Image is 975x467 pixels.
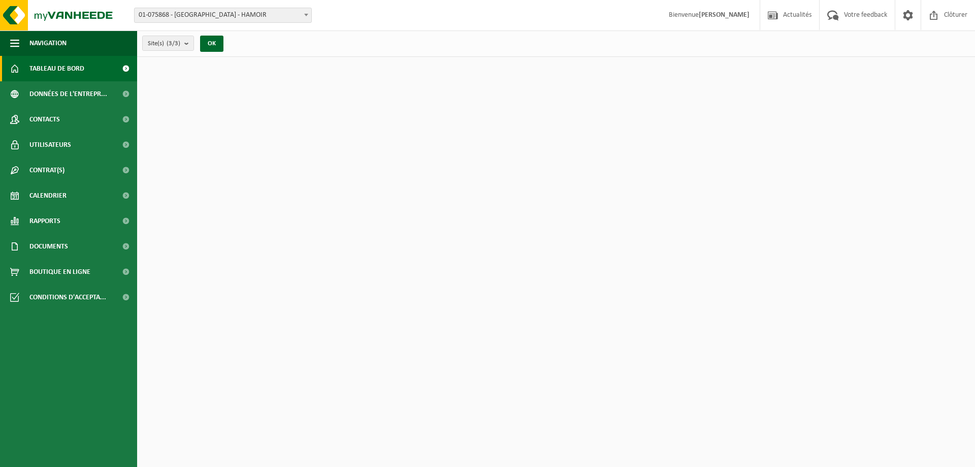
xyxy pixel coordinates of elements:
[29,81,107,107] span: Données de l'entrepr...
[29,259,90,285] span: Boutique en ligne
[699,11,750,19] strong: [PERSON_NAME]
[134,8,312,23] span: 01-075868 - BELOURTHE - HAMOIR
[29,208,60,234] span: Rapports
[29,183,67,208] span: Calendrier
[29,107,60,132] span: Contacts
[29,132,71,158] span: Utilisateurs
[29,234,68,259] span: Documents
[142,36,194,51] button: Site(s)(3/3)
[29,30,67,56] span: Navigation
[29,285,106,310] span: Conditions d'accepta...
[148,36,180,51] span: Site(s)
[135,8,311,22] span: 01-075868 - BELOURTHE - HAMOIR
[29,56,84,81] span: Tableau de bord
[29,158,64,183] span: Contrat(s)
[167,40,180,47] count: (3/3)
[200,36,223,52] button: OK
